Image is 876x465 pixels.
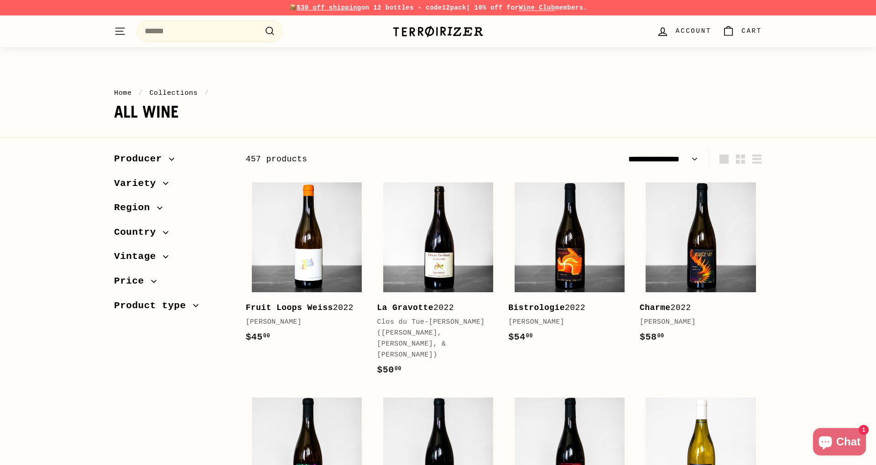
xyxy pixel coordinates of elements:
[245,317,359,328] div: [PERSON_NAME]
[202,89,211,97] span: /
[114,247,231,271] button: Vintage
[114,3,762,13] p: 📦 on 12 bottles - code | 10% off for members.
[442,4,466,11] strong: 12pack
[508,332,533,342] span: $54
[114,198,231,222] button: Region
[245,301,359,315] div: 2022
[395,366,401,372] sup: 00
[114,88,762,98] nav: breadcrumbs
[114,200,157,216] span: Region
[114,149,231,174] button: Producer
[640,332,664,342] span: $58
[149,89,198,97] a: Collections
[741,26,762,36] span: Cart
[676,26,711,36] span: Account
[526,333,533,339] sup: 00
[508,176,631,354] a: Bistrologie2022[PERSON_NAME]
[377,303,433,312] b: La Gravotte
[114,274,151,289] span: Price
[519,4,555,11] a: Wine Club
[245,332,270,342] span: $45
[136,89,145,97] span: /
[245,303,333,312] b: Fruit Loops Weiss
[114,89,132,97] a: Home
[640,317,753,328] div: [PERSON_NAME]
[508,303,565,312] b: Bistrologie
[640,176,762,354] a: Charme2022[PERSON_NAME]
[717,18,767,45] a: Cart
[114,249,163,264] span: Vintage
[114,174,231,198] button: Variety
[114,176,163,191] span: Variety
[297,4,361,11] span: $30 off shipping
[640,303,671,312] b: Charme
[651,18,717,45] a: Account
[657,333,664,339] sup: 00
[640,301,753,315] div: 2022
[263,333,270,339] sup: 00
[377,365,401,375] span: $50
[508,317,621,328] div: [PERSON_NAME]
[508,301,621,315] div: 2022
[114,222,231,247] button: Country
[114,103,762,121] h1: All wine
[245,153,504,166] div: 457 products
[810,428,869,458] inbox-online-store-chat: Shopify online store chat
[245,176,368,354] a: Fruit Loops Weiss2022[PERSON_NAME]
[114,225,163,240] span: Country
[377,176,499,387] a: La Gravotte2022Clos du Tue-[PERSON_NAME] ([PERSON_NAME], [PERSON_NAME], & [PERSON_NAME])
[377,317,490,361] div: Clos du Tue-[PERSON_NAME] ([PERSON_NAME], [PERSON_NAME], & [PERSON_NAME])
[114,296,231,320] button: Product type
[114,271,231,296] button: Price
[377,301,490,315] div: 2022
[114,151,169,167] span: Producer
[114,298,193,314] span: Product type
